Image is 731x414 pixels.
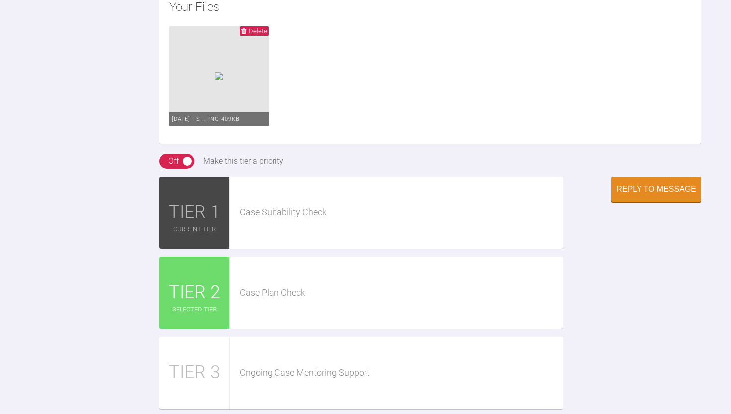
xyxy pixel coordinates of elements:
[240,206,563,220] div: Case Suitability Check
[203,155,283,168] div: Make this tier a priority
[249,27,267,35] span: Delete
[616,185,696,194] div: Reply to Message
[611,177,701,202] button: Reply to Message
[169,358,220,387] span: TIER 3
[215,72,223,80] img: 6ac94424-6ce3-4a41-b090-9ad87e157855
[240,286,563,300] div: Case Plan Check
[169,198,220,227] span: TIER 1
[169,278,220,307] span: TIER 2
[172,116,240,122] span: [DATE] - S….png - 409KB
[240,366,563,380] div: Ongoing Case Mentoring Support
[168,155,179,168] div: Off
